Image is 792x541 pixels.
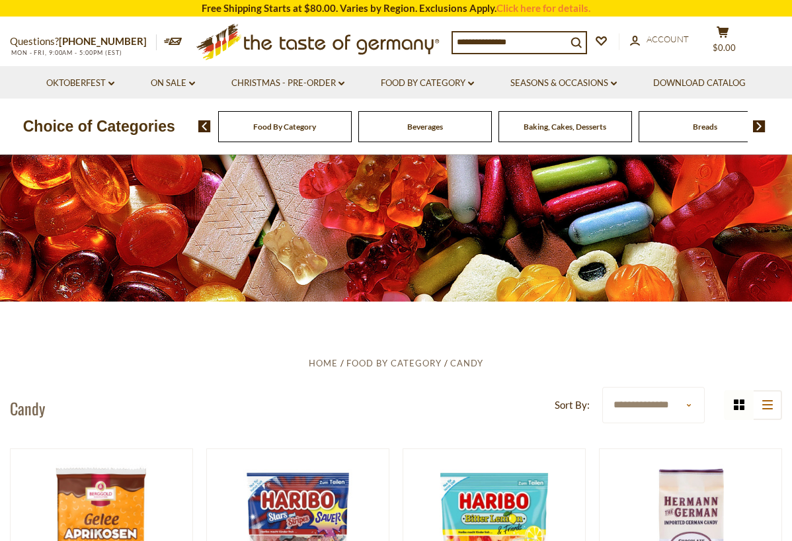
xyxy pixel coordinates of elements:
a: Breads [693,122,717,132]
a: Food By Category [346,358,442,368]
img: previous arrow [198,120,211,132]
button: $0.00 [703,26,742,59]
a: Baking, Cakes, Desserts [524,122,606,132]
a: Click here for details. [496,2,590,14]
a: Beverages [407,122,443,132]
h1: Candy [10,398,45,418]
a: Food By Category [381,76,474,91]
a: Christmas - PRE-ORDER [231,76,344,91]
a: [PHONE_NUMBER] [59,35,147,47]
span: Account [647,34,689,44]
label: Sort By: [555,397,590,413]
a: Food By Category [253,122,316,132]
a: Account [630,32,689,47]
a: Download Catalog [653,76,746,91]
a: Home [309,358,338,368]
a: Candy [450,358,483,368]
p: Questions? [10,33,157,50]
span: MON - FRI, 9:00AM - 5:00PM (EST) [10,49,122,56]
a: Oktoberfest [46,76,114,91]
img: next arrow [753,120,766,132]
span: $0.00 [713,42,736,53]
a: On Sale [151,76,195,91]
a: Seasons & Occasions [510,76,617,91]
